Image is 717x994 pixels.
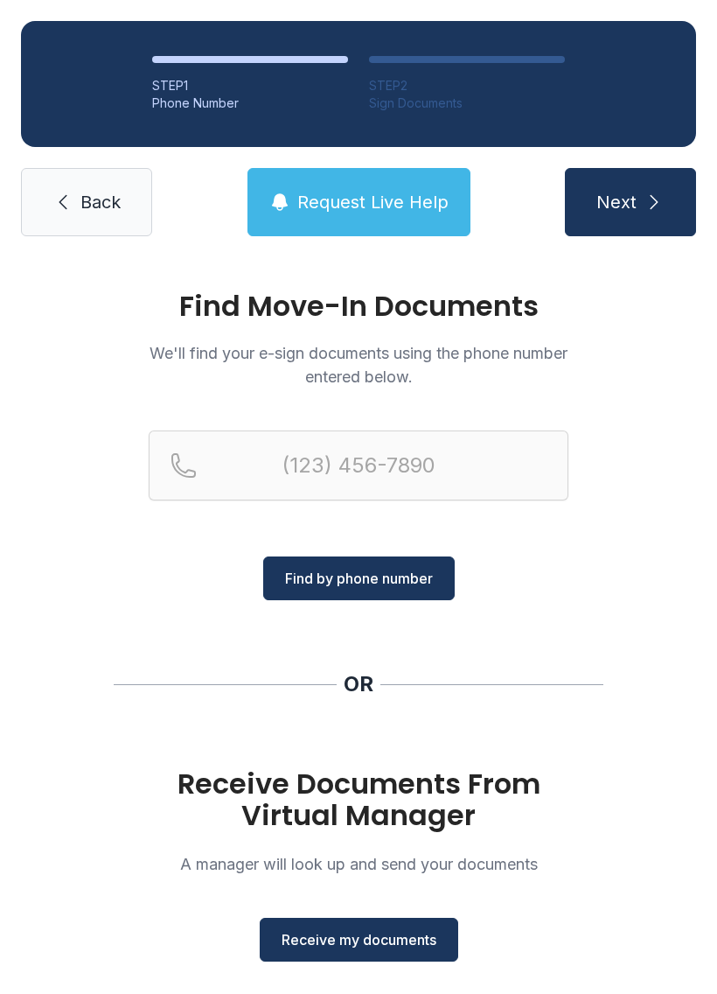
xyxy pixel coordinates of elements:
[152,94,348,112] div: Phone Number
[149,341,568,388] p: We'll find your e-sign documents using the phone number entered below.
[297,190,449,214] span: Request Live Help
[344,670,373,698] div: OR
[149,768,568,831] h1: Receive Documents From Virtual Manager
[369,94,565,112] div: Sign Documents
[149,852,568,876] p: A manager will look up and send your documents
[369,77,565,94] div: STEP 2
[152,77,348,94] div: STEP 1
[149,292,568,320] h1: Find Move-In Documents
[282,929,436,950] span: Receive my documents
[596,190,637,214] span: Next
[80,190,121,214] span: Back
[149,430,568,500] input: Reservation phone number
[285,568,433,589] span: Find by phone number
